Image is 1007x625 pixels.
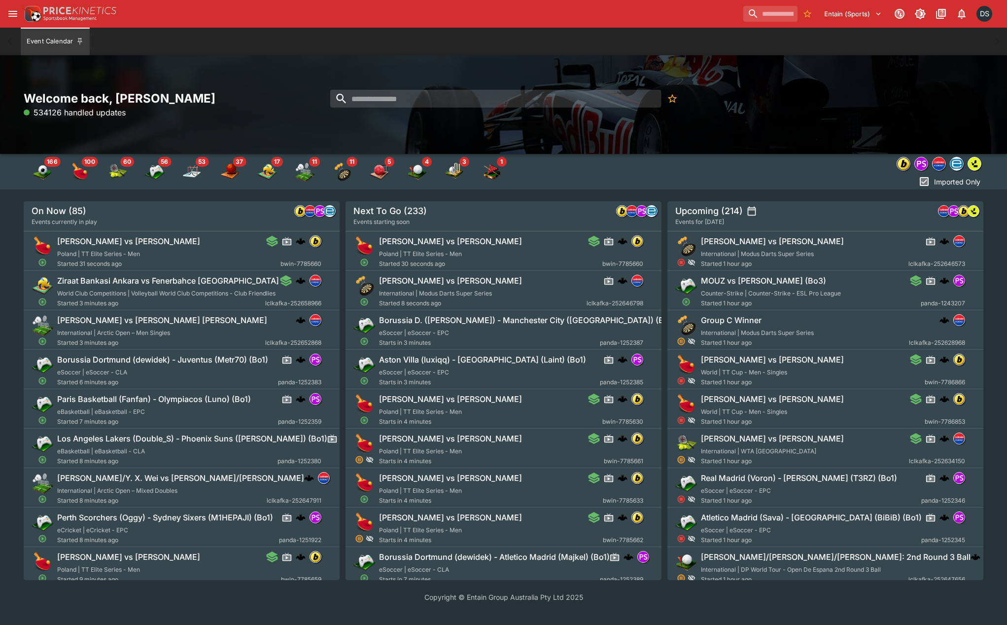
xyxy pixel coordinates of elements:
div: Darts [332,162,352,182]
span: 3 [459,157,469,167]
div: lclkafka [304,205,316,217]
span: lclkafka-252647656 [908,575,965,585]
img: golf.png [675,551,697,573]
img: logo-cerberus.svg [296,315,306,325]
div: bwin [958,205,970,217]
span: eSoccer | eSoccer - EPC [379,368,449,376]
img: snooker [482,162,502,182]
div: lclkafka [626,205,638,217]
span: Events currently in play [32,217,97,227]
span: Poland | TT Elite Series - Men [57,250,140,257]
span: panda-1251922 [279,535,321,545]
img: lclkafka.png [933,157,945,170]
div: Soccer [33,162,52,182]
span: International | Modus Darts Super Series [701,329,814,336]
img: bwin.png [632,394,643,404]
h6: [PERSON_NAME] vs [PERSON_NAME] [701,434,844,444]
img: table_tennis.png [353,433,375,454]
img: bwin.png [295,206,306,217]
span: bwin-7785633 [603,496,643,506]
svg: Suspended [677,337,686,346]
div: Golf [407,162,427,182]
div: Tennis [107,162,127,182]
img: bwin.png [958,206,969,217]
h6: Perth Scorchers (Oggy) - Sydney Sixers (M1HEPAJI) (Bo1) [57,513,273,523]
span: lclkafka-252658966 [265,298,321,308]
h6: Borussia Dortmund (dewidek) - Atletico Madrid (Majkel) (Bo1) [379,552,610,562]
img: volleyball.png [32,275,53,296]
img: pandascore.png [310,394,321,404]
h6: [PERSON_NAME] vs [PERSON_NAME] [379,236,522,247]
img: logo-cerberus.svg [939,276,949,286]
span: lclkafka-252647911 [267,496,321,506]
img: logo-cerberus.svg [618,276,627,286]
img: golf [407,162,427,182]
img: bwin.png [897,157,910,170]
img: betradar.png [950,157,963,170]
div: cerberus [618,394,627,404]
img: esports.png [675,275,697,296]
button: Connected to PK [891,5,908,23]
h6: [PERSON_NAME] vs [PERSON_NAME] [701,394,844,404]
img: logo-cerberus.svg [618,434,627,443]
img: logo-cerberus.svg [296,236,306,246]
span: bwin-7786866 [925,377,965,387]
img: badminton.png [32,472,53,494]
img: logo-cerberus.svg [939,355,949,365]
div: cerberus [618,276,627,286]
div: lsports [968,205,979,217]
h6: Atletico Madrid (Sava) - [GEOGRAPHIC_DATA] (BiBiB) (Bo1) [701,513,922,523]
img: pandascore.png [636,206,647,217]
div: cerberus [939,276,949,286]
span: 4 [422,157,432,167]
div: cerberus [939,355,949,365]
h6: [PERSON_NAME] vs [PERSON_NAME] [379,276,522,286]
span: bwin-7785660 [602,259,643,269]
span: panda-1252346 [921,496,965,506]
h6: [PERSON_NAME] vs [PERSON_NAME] [PERSON_NAME] [57,315,267,326]
img: ice_hockey [182,162,202,182]
svg: Hidden [688,337,695,345]
h6: Borussia Dortmund (dewidek) - Juventus (Metr70) (Bo1) [57,355,268,365]
img: darts.png [353,275,375,296]
span: eBasketball | eBasketball - EPC [57,408,145,415]
span: bwin-7785662 [603,535,643,545]
img: lclkafka.png [626,206,637,217]
div: cerberus [296,355,306,365]
div: Badminton [295,162,314,182]
img: table_tennis [70,162,90,182]
span: Events for [DATE] [675,217,724,227]
h5: Upcoming (214) [675,205,743,217]
span: World | TT Cup - Men - Singles [701,368,787,376]
img: cricket [445,162,464,182]
span: panda-1252345 [921,535,965,545]
span: bwin-7785630 [602,417,643,427]
h6: MOUZ vs [PERSON_NAME] (Bo3) [701,276,826,286]
h6: [PERSON_NAME] vs [PERSON_NAME] [379,513,522,523]
img: logo-cerberus.svg [618,236,627,246]
span: 37 [233,157,246,167]
img: bwin.png [632,236,643,247]
img: lclkafka.png [310,315,321,326]
svg: Open [38,337,47,346]
span: 11 [309,157,320,167]
img: logo-cerberus.svg [296,276,306,286]
div: cerberus [296,236,306,246]
span: Started 3 minutes ago [57,298,265,308]
img: logo-cerberus.svg [296,552,306,562]
img: logo-cerberus.svg [939,473,949,483]
img: lclkafka.png [954,433,965,444]
div: lclkafka [953,314,965,326]
h6: [PERSON_NAME] vs [PERSON_NAME] [379,434,522,444]
span: 60 [120,157,134,167]
h6: [PERSON_NAME] vs [PERSON_NAME] [57,236,200,247]
button: Imported Only [915,174,983,189]
img: logo-cerberus.svg [939,236,949,246]
button: Event Calendar [21,28,90,55]
img: esports.png [675,512,697,533]
img: logo-cerberus.svg [296,355,306,365]
img: esports.png [32,433,53,454]
span: Started 1 hour ago [701,338,909,348]
div: cerberus [618,236,627,246]
div: lclkafka [953,235,965,247]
